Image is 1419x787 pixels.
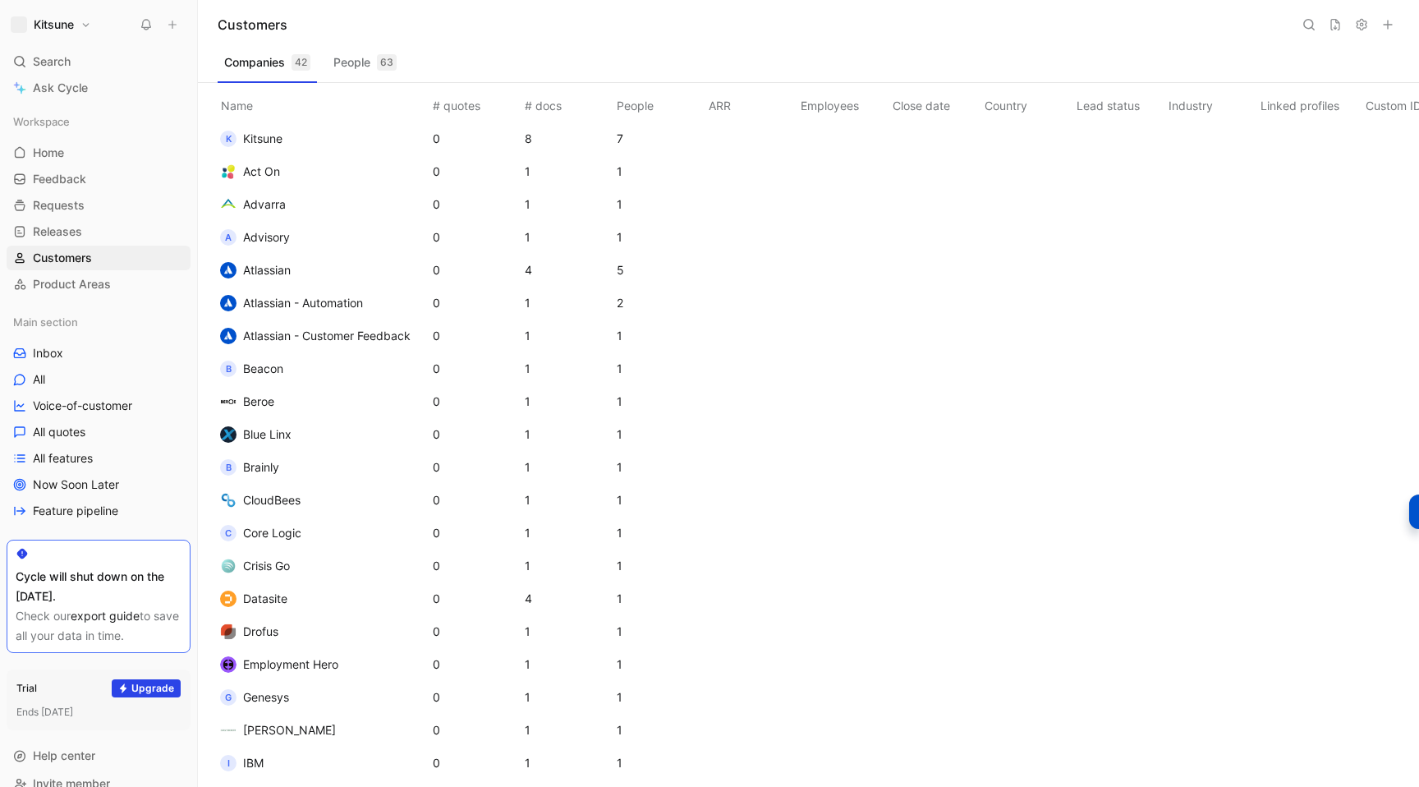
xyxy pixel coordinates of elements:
span: Advarra [243,197,286,211]
td: 1 [521,550,613,582]
img: logo [220,591,236,607]
td: 0 [429,451,521,484]
td: 1 [613,320,705,352]
span: Beacon [243,361,283,375]
a: Requests [7,193,191,218]
span: Atlassian - Customer Feedback [243,329,411,343]
td: 0 [429,517,521,550]
td: 1 [613,615,705,648]
td: 1 [521,352,613,385]
td: 1 [613,582,705,615]
span: Home [33,145,64,161]
td: 0 [429,484,521,517]
a: All [7,367,191,392]
td: 0 [429,155,521,188]
div: C [220,525,236,541]
div: Workspace [7,109,191,134]
span: All features [33,450,93,467]
span: Crisis Go [243,559,290,573]
span: Search [33,52,71,71]
th: Industry [1165,83,1257,122]
img: logo [220,656,236,673]
td: 1 [521,451,613,484]
div: B [220,459,236,476]
span: Act On [243,164,280,178]
span: Blue Linx [243,427,292,441]
span: Ask Cycle [33,78,88,98]
button: GGenesys [214,684,295,711]
img: logo [220,163,236,180]
div: A [220,229,236,246]
td: 1 [521,385,613,418]
button: logoBeroe [214,389,280,415]
span: Now Soon Later [33,476,119,493]
img: logo [220,492,236,509]
td: 5 [613,254,705,287]
th: # docs [521,83,613,122]
td: 7 [613,122,705,155]
a: All features [7,446,191,471]
td: 1 [613,681,705,714]
a: Feedback [7,167,191,191]
span: Beroe [243,394,274,408]
img: logo [220,393,236,410]
td: 1 [521,681,613,714]
div: G [220,689,236,706]
img: logo [220,722,236,739]
span: [PERSON_NAME] [243,723,336,737]
a: All quotes [7,420,191,444]
button: People [327,49,403,76]
button: logoCloudBees [214,487,306,513]
td: 1 [613,385,705,418]
span: Workspace [13,113,70,130]
button: Kitsune [7,13,95,36]
img: logo [220,196,236,213]
td: 0 [429,714,521,747]
td: 1 [613,747,705,780]
td: 1 [521,287,613,320]
span: Inbox [33,345,63,361]
a: Releases [7,219,191,244]
th: Country [981,83,1073,122]
div: Ends [DATE] [16,704,181,720]
td: 2 [613,287,705,320]
button: BBrainly [214,454,285,481]
span: Atlassian [243,263,291,277]
button: logoDatasite [214,586,293,612]
button: logo[PERSON_NAME] [214,717,342,743]
td: 1 [521,221,613,254]
td: 1 [521,648,613,681]
span: Customers [33,250,92,266]
a: Product Areas [7,272,191,297]
span: Core Logic [243,526,301,540]
th: ARR [705,83,797,122]
span: Drofus [243,624,278,638]
div: I [220,755,236,771]
div: Trial [16,680,37,697]
div: Search [7,49,191,74]
span: All [33,371,45,388]
button: logoCrisis Go [214,553,296,579]
img: logo [220,624,236,640]
div: Main section [7,310,191,334]
td: 1 [613,221,705,254]
span: Releases [33,223,82,240]
td: 0 [429,747,521,780]
button: IIBM [214,750,269,776]
img: logo [220,426,236,443]
span: IBM [243,756,264,770]
span: Datasite [243,591,287,605]
td: 0 [429,385,521,418]
div: 42 [292,54,310,71]
td: 1 [613,188,705,221]
span: Feedback [33,171,86,187]
td: 1 [613,155,705,188]
div: Help center [7,743,191,768]
span: Product Areas [33,276,111,292]
td: 0 [429,648,521,681]
button: KKitsune [214,126,288,152]
button: logoBlue Linx [214,421,297,448]
a: Inbox [7,341,191,366]
td: 1 [613,451,705,484]
div: 63 [377,54,397,71]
